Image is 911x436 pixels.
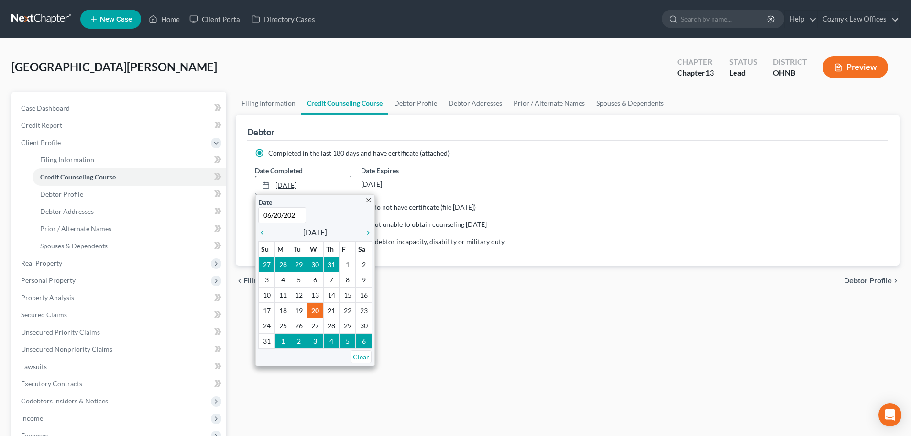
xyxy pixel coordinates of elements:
[705,68,714,77] span: 13
[259,241,275,257] th: Su
[340,318,356,333] td: 29
[340,257,356,272] td: 1
[21,138,61,146] span: Client Profile
[259,318,275,333] td: 24
[291,302,307,318] td: 19
[356,302,372,318] td: 23
[21,345,112,353] span: Unsecured Nonpriority Claims
[13,100,226,117] a: Case Dashboard
[33,237,226,255] a: Spouses & Dependents
[773,67,807,78] div: OHNB
[21,276,76,284] span: Personal Property
[275,272,291,287] td: 4
[33,151,226,168] a: Filing Information
[40,207,94,215] span: Debtor Addresses
[259,287,275,302] td: 10
[236,277,243,285] i: chevron_left
[356,257,372,272] td: 2
[13,306,226,324] a: Secured Claims
[259,257,275,272] td: 27
[33,168,226,186] a: Credit Counseling Course
[307,257,323,272] td: 30
[323,241,340,257] th: Th
[268,220,487,228] span: Exigent circumstances - requested but unable to obtain counseling [DATE]
[268,237,505,246] span: Counseling not required because of debtor incapacity, disability or military duty
[351,350,372,363] a: Clear
[275,333,291,348] td: 1
[307,333,323,348] td: 3
[878,403,901,426] div: Open Intercom Messenger
[236,92,301,115] a: Filing Information
[361,176,457,193] div: [DATE]
[275,241,291,257] th: M
[185,11,247,28] a: Client Portal
[243,277,303,285] span: Filing Information
[258,229,271,236] i: chevron_left
[100,16,132,23] span: New Case
[818,11,899,28] a: Cozmyk Law Offices
[33,186,226,203] a: Debtor Profile
[13,289,226,306] a: Property Analysis
[291,257,307,272] td: 29
[258,197,272,207] label: Date
[40,190,83,198] span: Debtor Profile
[360,226,372,238] a: chevron_right
[291,287,307,302] td: 12
[21,259,62,267] span: Real Property
[21,380,82,388] span: Executory Contracts
[13,341,226,358] a: Unsecured Nonpriority Claims
[773,56,807,67] div: District
[307,272,323,287] td: 6
[323,333,340,348] td: 4
[307,241,323,257] th: W
[40,224,111,233] span: Prior / Alternate Names
[323,318,340,333] td: 28
[33,203,226,220] a: Debtor Addresses
[303,226,327,238] span: [DATE]
[291,241,307,257] th: Tu
[275,302,291,318] td: 18
[681,10,768,28] input: Search by name...
[677,67,714,78] div: Chapter
[356,287,372,302] td: 16
[13,117,226,134] a: Credit Report
[21,311,67,319] span: Secured Claims
[356,241,372,257] th: Sa
[365,194,372,205] a: close
[508,92,591,115] a: Prior / Alternate Names
[255,176,351,194] a: [DATE]
[259,333,275,348] td: 31
[40,173,116,181] span: Credit Counseling Course
[21,328,100,336] span: Unsecured Priority Claims
[323,272,340,287] td: 7
[275,257,291,272] td: 28
[275,287,291,302] td: 11
[591,92,670,115] a: Spouses & Dependents
[291,333,307,348] td: 2
[40,242,108,250] span: Spouses & Dependents
[340,287,356,302] td: 15
[247,126,274,138] div: Debtor
[356,318,372,333] td: 30
[259,272,275,287] td: 3
[21,397,108,405] span: Codebtors Insiders & Notices
[729,67,757,78] div: Lead
[33,220,226,237] a: Prior / Alternate Names
[340,272,356,287] td: 8
[892,277,900,285] i: chevron_right
[11,60,217,74] span: [GEOGRAPHIC_DATA][PERSON_NAME]
[21,414,43,422] span: Income
[268,149,450,157] span: Completed in the last 180 days and have certificate (attached)
[356,333,372,348] td: 6
[356,272,372,287] td: 9
[443,92,508,115] a: Debtor Addresses
[340,333,356,348] td: 5
[291,318,307,333] td: 26
[844,277,892,285] span: Debtor Profile
[236,277,303,285] button: chevron_left Filing Information
[323,257,340,272] td: 31
[823,56,888,78] button: Preview
[13,375,226,392] a: Executory Contracts
[844,277,900,285] button: Debtor Profile chevron_right
[40,156,94,164] span: Filing Information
